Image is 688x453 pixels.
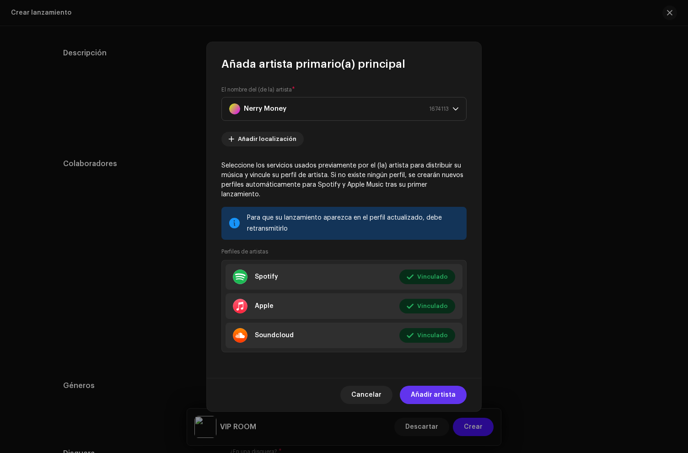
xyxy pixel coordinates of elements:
p: Seleccione los servicios usados previamente por el (la) artista para distribuir su música y vincu... [221,161,467,200]
span: Añadir localización [238,130,296,148]
div: Spotify [255,273,278,280]
span: Añada artista primario(a) principal [221,57,405,71]
span: Vinculado [417,297,448,315]
div: Apple [255,302,274,310]
button: Vinculado [399,270,455,284]
button: Añadir artista [400,386,467,404]
button: Cancelar [340,386,392,404]
div: dropdown trigger [452,97,459,120]
small: Perfiles de artistas [221,247,268,256]
span: Vinculado [417,326,448,345]
div: Para que su lanzamiento aparezca en el perfil actualizado, debe retransmitirlo [247,212,459,234]
div: Soundcloud [255,332,294,339]
button: Añadir localización [221,132,304,146]
span: Cancelar [351,386,382,404]
button: Vinculado [399,328,455,343]
span: Añadir artista [411,386,456,404]
button: Vinculado [399,299,455,313]
strong: Nerry Money [244,97,286,120]
span: 1674113 [429,97,449,120]
span: Vinculado [417,268,448,286]
label: El nombre del (de la) artista [221,86,295,93]
span: Nerry Money [229,97,452,120]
